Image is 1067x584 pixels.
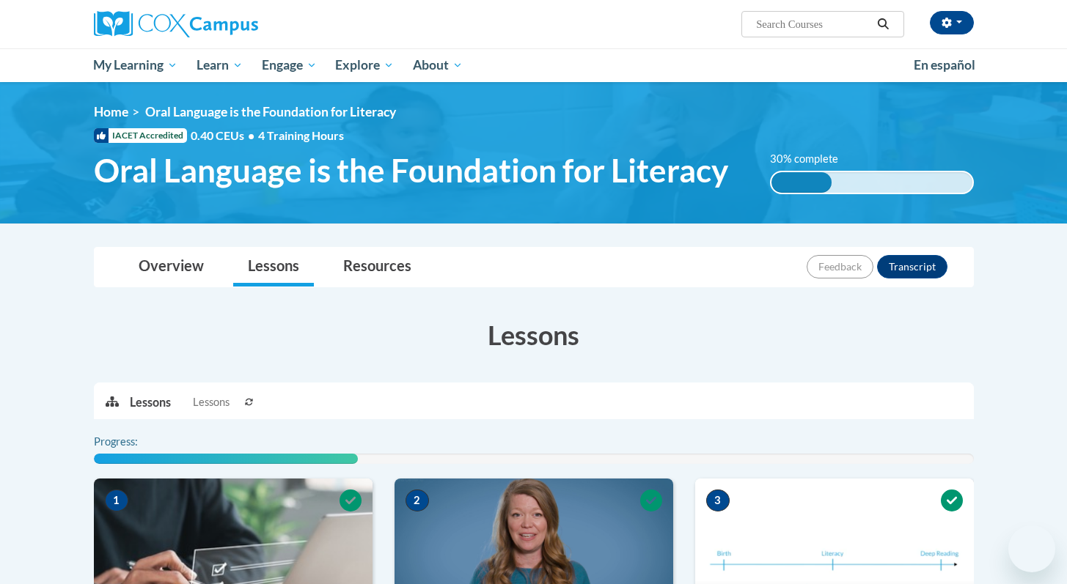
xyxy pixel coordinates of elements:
button: Account Settings [930,11,974,34]
span: • [248,128,254,142]
span: 2 [406,489,429,511]
span: About [413,56,463,74]
span: Engage [262,56,317,74]
a: Cox Campus [94,11,373,37]
div: Main menu [72,48,996,82]
a: Home [94,104,128,119]
iframe: Button to launch messaging window [1008,525,1055,572]
span: IACET Accredited [94,128,187,143]
button: Feedback [807,255,873,278]
span: Oral Language is the Foundation for Literacy [94,151,728,190]
a: En español [904,50,985,81]
label: Progress: [94,434,178,450]
img: Cox Campus [94,11,258,37]
input: Search Courses [755,15,872,33]
a: Engage [252,48,326,82]
span: 3 [706,489,730,511]
span: 1 [105,489,128,511]
span: Learn [197,56,243,74]
span: My Learning [93,56,177,74]
span: Explore [335,56,394,74]
a: Explore [326,48,403,82]
h3: Lessons [94,317,974,353]
span: Oral Language is the Foundation for Literacy [145,104,396,119]
button: Transcript [877,255,947,278]
span: Lessons [193,394,230,410]
a: Resources [329,248,426,287]
a: My Learning [84,48,188,82]
a: Lessons [233,248,314,287]
span: 4 Training Hours [258,128,344,142]
p: Lessons [130,394,171,410]
span: 0.40 CEUs [191,127,258,144]
div: 30% complete [771,172,832,193]
label: 30% complete [770,151,854,167]
a: Overview [124,248,219,287]
a: Learn [187,48,252,82]
button: Search [872,15,894,33]
span: En español [914,57,975,73]
a: About [403,48,472,82]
